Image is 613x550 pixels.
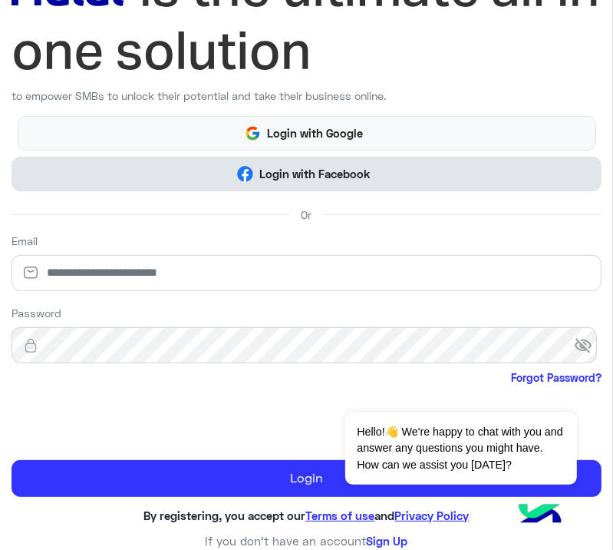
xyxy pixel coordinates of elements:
img: email [12,265,50,280]
button: Login [12,460,601,497]
span: By registering, you accept our [144,509,306,522]
span: Login with Facebook [253,165,376,183]
iframe: reCAPTCHA [12,389,245,449]
a: Sign Up [367,534,408,548]
span: Login with Google [261,124,368,142]
label: Password [12,305,61,321]
img: hulul-logo.png [513,489,567,542]
span: and [375,509,395,522]
a: Terms of use [306,509,375,522]
p: to empower SMBs to unlock their potential and take their business online. [12,88,601,104]
label: Email [12,233,38,249]
span: visibility_off [574,332,601,359]
h6: If you don’t have an account [12,534,601,548]
span: Hello!👋 We're happy to chat with you and answer any questions you might have. How can we assist y... [345,412,576,485]
span: Or [302,207,312,223]
a: Privacy Policy [395,509,470,522]
a: Forgot Password? [511,369,601,386]
img: Facebook [237,166,253,182]
img: Google [245,125,261,141]
img: lock [12,338,50,353]
button: Login with Google [18,116,596,151]
button: Login with Facebook [12,157,601,192]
